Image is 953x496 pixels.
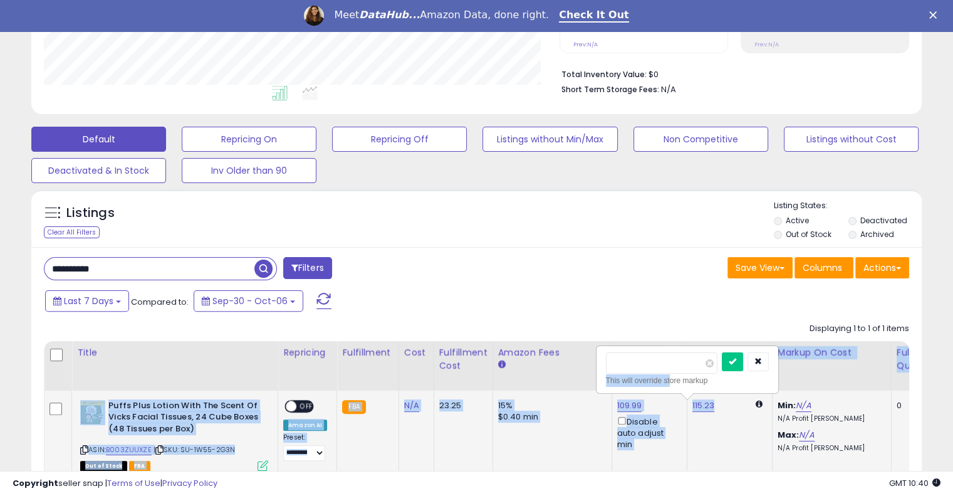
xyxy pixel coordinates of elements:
div: Disable auto adjust min [617,414,677,451]
a: Privacy Policy [162,477,217,489]
div: Fulfillable Quantity [897,346,940,372]
span: Sep-30 - Oct-06 [212,295,288,307]
span: | SKU: SU-1W55-2G3N [154,445,235,455]
button: Sep-30 - Oct-06 [194,290,303,312]
label: Out of Stock [786,229,831,240]
button: Last 7 Days [45,290,129,312]
div: 0 [897,400,935,411]
i: DataHub... [359,9,420,21]
strong: Copyright [13,477,58,489]
span: FBA [129,461,150,472]
img: 41pp50pBviL._SL40_.jpg [80,400,105,425]
button: Filters [283,257,332,279]
div: Title [77,346,273,359]
button: Listings without Cost [784,127,919,152]
small: FBA [342,400,365,414]
div: Meet Amazon Data, done right. [334,9,549,21]
div: Repricing [283,346,331,359]
b: Max: [778,429,799,441]
div: 15% [498,400,602,411]
div: Cost [404,346,429,359]
div: Clear All Filters [44,226,100,238]
a: B003ZUUXZE [106,445,152,455]
small: Prev: N/A [754,41,779,48]
a: N/A [796,399,811,412]
button: Deactivated & In Stock [31,158,166,183]
div: Fulfillment [342,346,393,359]
a: Terms of Use [107,477,160,489]
p: N/A Profit [PERSON_NAME] [778,414,882,423]
label: Archived [860,229,893,240]
div: Amazon Fees [498,346,607,359]
b: Min: [778,399,796,411]
label: Deactivated [860,215,907,226]
a: 109.99 [617,399,642,412]
button: Inv Older than 90 [182,158,316,183]
span: Last 7 Days [64,295,113,307]
th: The percentage added to the cost of goods (COGS) that forms the calculator for Min & Max prices. [772,341,891,391]
span: N/A [661,83,676,95]
button: Repricing Off [332,127,467,152]
span: OFF [296,401,316,411]
span: Compared to: [131,296,189,308]
button: Repricing On [182,127,316,152]
div: Preset: [283,433,327,462]
span: Columns [803,261,842,274]
a: N/A [799,429,814,441]
button: Non Competitive [633,127,768,152]
b: Puffs Plus Lotion With The Scent Of Vicks Facial Tissues, 24 Cube Boxes (48 Tissues per Box) [108,400,261,438]
small: Amazon Fees. [498,359,506,371]
a: 115.23 [692,399,715,412]
span: 2025-10-14 10:40 GMT [889,477,940,489]
small: Prev: N/A [573,41,598,48]
img: Profile image for Georgie [304,6,324,26]
b: Total Inventory Value: [561,69,647,80]
div: Displaying 1 to 1 of 1 items [810,323,909,335]
div: Close [929,11,942,19]
label: Active [786,215,809,226]
div: $0.40 min [498,411,602,423]
a: N/A [404,399,419,412]
div: seller snap | | [13,478,217,490]
li: $0 [561,66,900,81]
i: Calculated using Dynamic Max Price. [755,400,762,408]
h5: Listings [66,204,115,222]
button: Listings without Min/Max [482,127,617,152]
div: Amazon AI [283,419,327,431]
button: Actions [855,257,909,278]
button: Columns [794,257,853,278]
div: Markup on Cost [778,346,886,359]
p: Listing States: [774,200,922,212]
p: N/A Profit [PERSON_NAME] [778,444,882,453]
button: Save View [727,257,793,278]
button: Default [31,127,166,152]
div: 23.25 [439,400,483,411]
div: This will override store markup [606,374,769,387]
div: ASIN: [80,400,268,470]
span: All listings that are currently out of stock and unavailable for purchase on Amazon [80,461,127,472]
b: Short Term Storage Fees: [561,84,659,95]
div: Fulfillment Cost [439,346,487,372]
a: Check It Out [559,9,629,23]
